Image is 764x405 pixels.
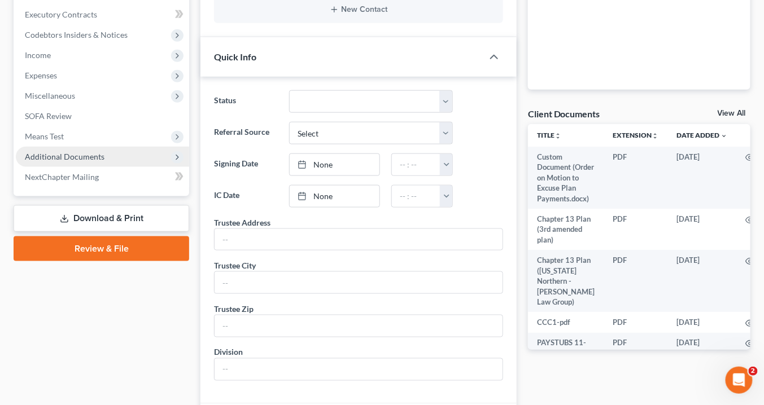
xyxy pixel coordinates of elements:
span: Codebtors Insiders & Notices [25,30,128,39]
div: Client Documents [528,108,600,120]
i: expand_more [721,133,727,139]
a: Date Added expand_more [676,131,727,139]
td: [DATE] [667,147,736,209]
label: Referral Source [208,122,283,144]
td: PDF [604,333,667,364]
label: IC Date [208,185,283,208]
a: None [290,186,379,207]
a: Titleunfold_more [537,131,561,139]
label: Status [208,90,283,113]
a: NextChapter Mailing [16,167,189,187]
button: New Contact [223,5,494,14]
td: Custom Document (Order on Motion to Excuse Plan Payments.docx) [528,147,604,209]
i: unfold_more [652,133,658,139]
td: [DATE] [667,312,736,332]
input: -- [215,229,503,250]
input: -- [215,272,503,293]
span: Income [25,50,51,60]
input: -- : -- [392,186,440,207]
span: Means Test [25,131,64,141]
i: unfold_more [555,133,561,139]
td: PDF [604,250,667,312]
td: PDF [604,147,667,209]
span: Expenses [25,71,57,80]
div: Trustee City [214,259,256,271]
span: Miscellaneous [25,91,75,100]
input: -- [215,359,503,380]
td: [DATE] [667,333,736,364]
a: Executory Contracts [16,5,189,25]
div: Trustee Zip [214,303,254,315]
td: Chapter 13 Plan (3rd amended plan) [528,209,604,250]
span: Additional Documents [25,152,104,161]
div: Trustee Address [214,217,270,228]
iframe: Intercom live chat [726,367,753,394]
div: Division [214,346,243,358]
a: SOFA Review [16,106,189,126]
td: PAYSTUBS 11-15 to 2-15-pdf [528,333,604,364]
a: Review & File [14,236,189,261]
td: CCC1-pdf [528,312,604,332]
a: Extensionunfold_more [613,131,658,139]
span: NextChapter Mailing [25,172,99,182]
td: [DATE] [667,250,736,312]
input: -- : -- [392,154,440,175]
span: 2 [749,367,758,376]
span: SOFA Review [25,111,72,121]
td: PDF [604,209,667,250]
a: View All [718,109,746,117]
a: None [290,154,379,175]
td: [DATE] [667,209,736,250]
input: -- [215,315,503,337]
td: Chapter 13 Plan ([US_STATE] Northern - [PERSON_NAME] Law Group) [528,250,604,312]
label: Signing Date [208,153,283,176]
a: Download & Print [14,205,189,232]
span: Executory Contracts [25,10,97,19]
td: PDF [604,312,667,332]
span: Quick Info [214,51,256,62]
